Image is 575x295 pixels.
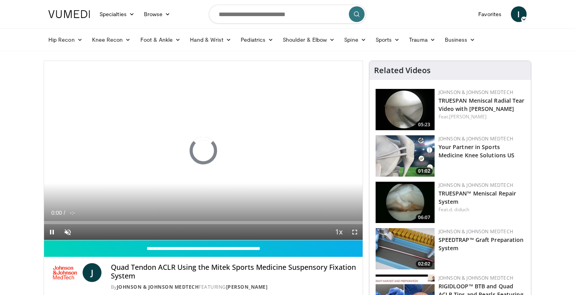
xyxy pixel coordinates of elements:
a: 05:23 [376,89,435,130]
a: Foot & Ankle [136,32,186,48]
button: Fullscreen [347,224,363,240]
a: Hip Recon [44,32,87,48]
button: Playback Rate [331,224,347,240]
span: 05:23 [416,121,433,128]
div: Feat. [439,206,525,213]
img: e42d750b-549a-4175-9691-fdba1d7a6a0f.150x105_q85_crop-smart_upscale.jpg [376,182,435,223]
h4: Related Videos [374,66,431,75]
img: Johnson & Johnson MedTech [50,263,79,282]
a: SPEEDTRAP™ Graft Preparation System [439,236,524,252]
img: a9cbc79c-1ae4-425c-82e8-d1f73baa128b.150x105_q85_crop-smart_upscale.jpg [376,89,435,130]
button: Pause [44,224,60,240]
h4: Quad Tendon ACLR Using the Mitek Sports Medicine Suspensory Fixation System [111,263,356,280]
a: d. diduch [449,206,469,213]
a: Specialties [95,6,139,22]
a: Johnson & Johnson MedTech [439,135,513,142]
a: I [511,6,527,22]
img: VuMedi Logo [48,10,90,18]
a: Johnson & Johnson MedTech [439,182,513,188]
a: Johnson & Johnson MedTech [439,228,513,235]
a: Business [440,32,480,48]
a: 06:07 [376,182,435,223]
span: 0:00 [51,210,62,216]
a: Hand & Wrist [185,32,236,48]
a: Trauma [404,32,440,48]
a: Favorites [474,6,506,22]
a: Browse [139,6,175,22]
a: Pediatrics [236,32,278,48]
a: Johnson & Johnson MedTech [439,89,513,96]
a: Sports [371,32,405,48]
div: By FEATURING [111,284,356,291]
a: Johnson & Johnson MedTech [117,284,199,290]
span: / [64,210,65,216]
span: -:- [70,210,75,216]
a: [PERSON_NAME] [449,113,487,120]
div: Progress Bar [44,221,363,224]
img: a46a2fe1-2704-4a9e-acc3-1c278068f6c4.150x105_q85_crop-smart_upscale.jpg [376,228,435,269]
video-js: Video Player [44,61,363,240]
button: Unmute [60,224,76,240]
input: Search topics, interventions [209,5,366,24]
a: Your Partner in Sports Medicine Knee Solutions US [439,143,515,159]
a: TRUESPAN Meniscal Radial Tear Video with [PERSON_NAME] [439,97,525,112]
a: 01:02 [376,135,435,177]
a: J [83,263,101,282]
a: Knee Recon [87,32,136,48]
a: Johnson & Johnson MedTech [439,275,513,281]
a: TRUESPAN™ Meniscal Repair System [439,190,516,205]
span: 01:02 [416,168,433,175]
a: [PERSON_NAME] [226,284,268,290]
span: 06:07 [416,214,433,221]
img: 0543fda4-7acd-4b5c-b055-3730b7e439d4.150x105_q85_crop-smart_upscale.jpg [376,135,435,177]
span: 02:02 [416,260,433,267]
div: Feat. [439,113,525,120]
a: 02:02 [376,228,435,269]
a: Spine [339,32,370,48]
a: Shoulder & Elbow [278,32,339,48]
